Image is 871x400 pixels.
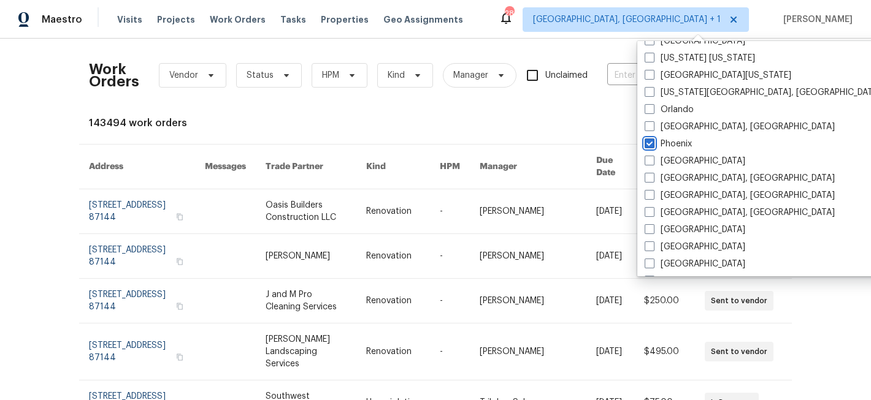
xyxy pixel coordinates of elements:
label: Phoenix [645,138,692,150]
td: - [430,279,470,323]
span: Manager [453,69,488,81]
label: [GEOGRAPHIC_DATA] [645,155,745,167]
label: [US_STATE] [US_STATE] [645,52,755,64]
td: [PERSON_NAME] [470,323,586,380]
input: Enter in an address [607,66,730,85]
span: Vendor [169,69,198,81]
th: Address [79,145,195,189]
th: HPM [430,145,470,189]
td: - [430,323,470,380]
td: - [430,234,470,279]
td: Renovation [356,323,430,380]
span: Geo Assignments [383,13,463,26]
span: Status [247,69,274,81]
label: [GEOGRAPHIC_DATA], [GEOGRAPHIC_DATA] [645,172,835,184]
span: Kind [388,69,405,81]
h2: Work Orders [89,63,139,88]
span: HPM [322,69,339,81]
td: [PERSON_NAME] [470,234,586,279]
span: [PERSON_NAME] [778,13,853,26]
span: Projects [157,13,195,26]
button: Copy Address [174,301,185,312]
label: [GEOGRAPHIC_DATA] [645,224,745,236]
label: [GEOGRAPHIC_DATA] [645,35,745,47]
span: Properties [321,13,369,26]
td: [PERSON_NAME] [470,279,586,323]
td: J and M Pro Cleaning Services [256,279,357,323]
span: [GEOGRAPHIC_DATA], [GEOGRAPHIC_DATA] + 1 [533,13,721,26]
label: [GEOGRAPHIC_DATA], [GEOGRAPHIC_DATA] [645,206,835,219]
button: Copy Address [174,211,185,222]
th: Kind [356,145,430,189]
th: Due Date [586,145,634,189]
th: Manager [470,145,586,189]
td: [PERSON_NAME] [470,189,586,234]
span: Visits [117,13,142,26]
label: Orlando [645,104,694,116]
div: 143494 work orders [89,117,782,129]
td: Oasis Builders Construction LLC [256,189,357,234]
th: Messages [195,145,256,189]
td: [PERSON_NAME] [256,234,357,279]
label: [GEOGRAPHIC_DATA] [645,258,745,270]
td: Renovation [356,189,430,234]
td: Renovation [356,234,430,279]
span: Maestro [42,13,82,26]
td: [PERSON_NAME] Landscaping Services [256,323,357,380]
td: Renovation [356,279,430,323]
label: [GEOGRAPHIC_DATA][US_STATE] [645,69,791,81]
div: 28 [505,7,513,20]
label: San Antonio [645,275,710,287]
label: [GEOGRAPHIC_DATA], [GEOGRAPHIC_DATA] [645,121,835,133]
label: [GEOGRAPHIC_DATA] [645,241,745,253]
button: Copy Address [174,352,185,363]
th: Budget [634,145,695,189]
label: [GEOGRAPHIC_DATA], [GEOGRAPHIC_DATA] [645,189,835,202]
span: Work Orders [210,13,266,26]
span: Unclaimed [545,69,588,82]
th: Trade Partner [256,145,357,189]
td: - [430,189,470,234]
span: Tasks [280,15,306,24]
button: Copy Address [174,256,185,267]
